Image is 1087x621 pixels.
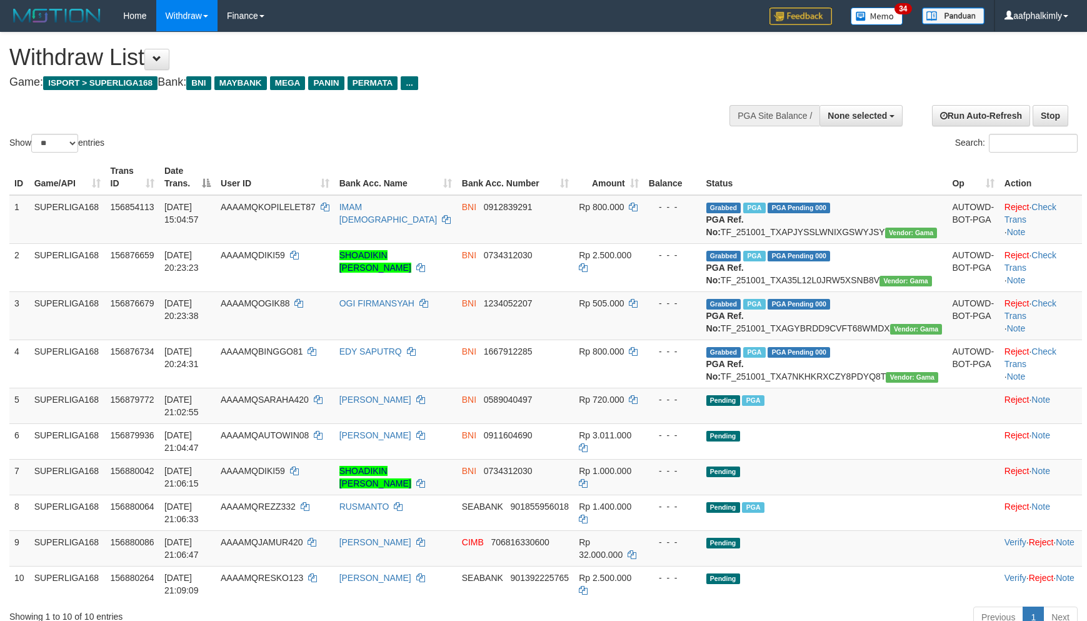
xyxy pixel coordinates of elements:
[1004,202,1029,212] a: Reject
[706,538,740,548] span: Pending
[164,573,199,595] span: [DATE] 21:09:09
[9,45,712,70] h1: Withdraw List
[111,430,154,440] span: 156879936
[462,250,476,260] span: BNI
[1031,502,1050,512] a: Note
[221,430,309,440] span: AAAAMQAUTOWIN08
[484,395,533,405] span: Copy 0589040497 to clipboard
[1004,250,1056,273] a: Check Trans
[221,502,296,512] span: AAAAMQREZZ332
[947,291,999,340] td: AUTOWD-BOT-PGA
[29,495,106,530] td: SUPERLIGA168
[484,202,533,212] span: Copy 0912839291 to clipboard
[768,251,830,261] span: PGA Pending
[457,159,574,195] th: Bank Acc. Number: activate to sort column ascending
[9,243,29,291] td: 2
[511,573,569,583] span: Copy 901392225765 to clipboard
[339,202,438,225] a: IMAM [DEMOGRAPHIC_DATA]
[999,459,1082,495] td: ·
[9,134,104,153] label: Show entries
[111,250,154,260] span: 156876659
[1004,346,1056,369] a: Check Trans
[9,159,29,195] th: ID
[339,573,411,583] a: [PERSON_NAME]
[1029,537,1054,547] a: Reject
[9,566,29,602] td: 10
[111,202,154,212] span: 156854113
[999,340,1082,388] td: · ·
[339,502,389,512] a: RUSMANTO
[484,466,533,476] span: Copy 0734312030 to clipboard
[462,466,476,476] span: BNI
[706,311,744,333] b: PGA Ref. No:
[462,537,484,547] span: CIMB
[491,537,549,547] span: Copy 706816330600 to clipboard
[348,76,398,90] span: PERMATA
[111,298,154,308] span: 156876679
[339,466,411,488] a: SHOADIKIN [PERSON_NAME]
[339,298,414,308] a: OGI FIRMANSYAH
[890,324,943,335] span: Vendor URL: https://trx31.1velocity.biz
[947,159,999,195] th: Op: activate to sort column ascending
[894,3,911,14] span: 34
[999,495,1082,530] td: ·
[214,76,267,90] span: MAYBANK
[851,8,903,25] img: Button%20Memo.svg
[579,502,631,512] span: Rp 1.400.000
[1004,466,1029,476] a: Reject
[401,76,418,90] span: ...
[922,8,984,24] img: panduan.png
[999,388,1082,423] td: ·
[729,105,819,126] div: PGA Site Balance /
[1031,395,1050,405] a: Note
[164,346,199,369] span: [DATE] 20:24:31
[9,291,29,340] td: 3
[999,291,1082,340] td: · ·
[339,346,402,356] a: EDY SAPUTRQ
[742,502,764,513] span: Marked by aafromsomean
[885,228,938,238] span: Vendor URL: https://trx31.1velocity.biz
[649,465,696,477] div: - - -
[462,573,503,583] span: SEABANK
[649,201,696,213] div: - - -
[768,299,830,310] span: PGA Pending
[462,346,476,356] span: BNI
[706,431,740,442] span: Pending
[186,76,211,90] span: BNI
[484,250,533,260] span: Copy 0734312030 to clipboard
[579,537,623,560] span: Rp 32.000.000
[29,566,106,602] td: SUPERLIGA168
[579,346,624,356] span: Rp 800.000
[164,250,199,273] span: [DATE] 20:23:23
[947,243,999,291] td: AUTOWD-BOT-PGA
[29,291,106,340] td: SUPERLIGA168
[706,573,740,584] span: Pending
[334,159,457,195] th: Bank Acc. Name: activate to sort column ascending
[955,134,1078,153] label: Search:
[164,430,199,453] span: [DATE] 21:04:47
[339,537,411,547] a: [PERSON_NAME]
[484,346,533,356] span: Copy 1667912285 to clipboard
[706,359,744,381] b: PGA Ref. No:
[706,263,744,285] b: PGA Ref. No:
[111,395,154,405] span: 156879772
[701,195,948,244] td: TF_251001_TXAPJYSSLWNIXGSWYJSY
[111,346,154,356] span: 156876734
[1004,250,1029,260] a: Reject
[1056,573,1074,583] a: Note
[706,215,744,237] b: PGA Ref. No:
[216,159,334,195] th: User ID: activate to sort column ascending
[159,159,216,195] th: Date Trans.: activate to sort column descending
[768,347,830,358] span: PGA Pending
[9,6,104,25] img: MOTION_logo.png
[879,276,932,286] span: Vendor URL: https://trx31.1velocity.biz
[1004,202,1056,225] a: Check Trans
[579,250,631,260] span: Rp 2.500.000
[1007,323,1026,333] a: Note
[339,395,411,405] a: [PERSON_NAME]
[999,195,1082,244] td: · ·
[9,388,29,423] td: 5
[1031,466,1050,476] a: Note
[701,159,948,195] th: Status
[9,530,29,566] td: 9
